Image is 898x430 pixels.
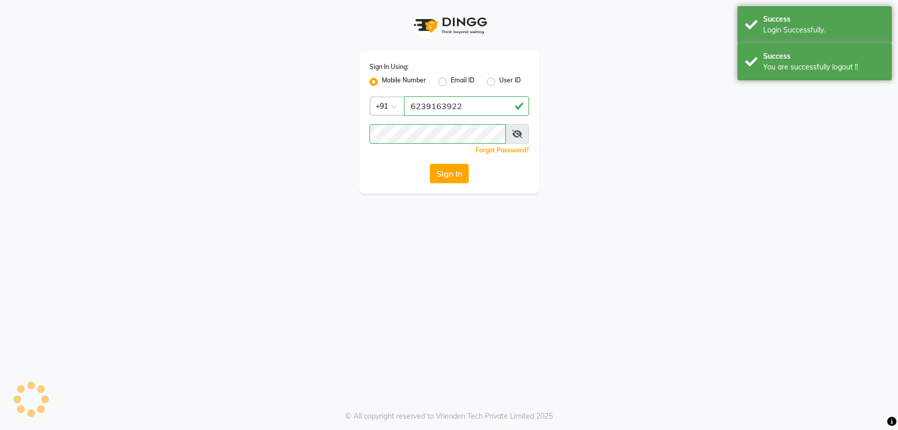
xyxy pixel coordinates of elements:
[499,76,521,88] label: User ID
[404,96,529,116] input: Username
[763,14,884,25] div: Success
[763,62,884,73] div: You are successfully logout !!
[451,76,474,88] label: Email ID
[382,76,426,88] label: Mobile Number
[369,62,409,72] label: Sign In Using:
[763,25,884,36] div: Login Successfully.
[408,10,490,41] img: logo1.svg
[763,51,884,62] div: Success
[369,124,506,144] input: Username
[476,146,529,154] a: Forgot Password?
[430,164,469,183] button: Sign In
